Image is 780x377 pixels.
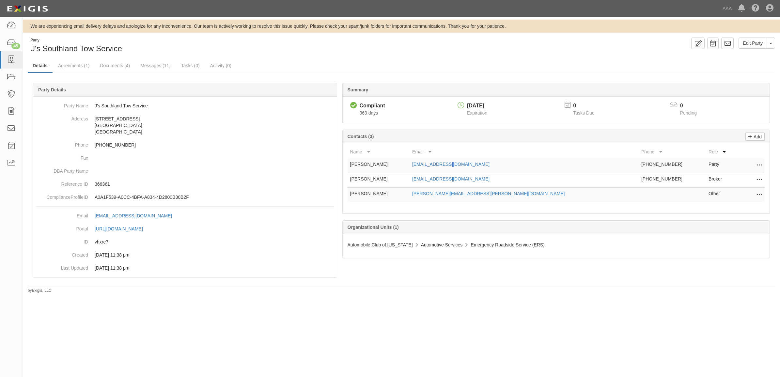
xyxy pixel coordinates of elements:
[36,112,88,122] dt: Address
[752,133,762,140] p: Add
[28,38,397,54] div: J's Southland Tow Service
[36,112,334,138] dd: [STREET_ADDRESS] [GEOGRAPHIC_DATA] [GEOGRAPHIC_DATA]
[205,59,236,72] a: Activity (0)
[36,138,334,151] dd: [PHONE_NUMBER]
[176,59,205,72] a: Tasks (0)
[348,188,410,202] td: [PERSON_NAME]
[739,38,767,49] a: Edit Party
[135,59,176,72] a: Messages (11)
[471,242,544,247] span: Emergency Roadside Service (ERS)
[38,87,66,92] b: Party Details
[36,99,88,109] dt: Party Name
[706,188,739,202] td: Other
[28,288,52,293] small: by
[350,102,357,109] i: Compliant
[36,151,88,161] dt: Fax
[745,133,765,141] a: Add
[348,87,368,92] b: Summary
[32,288,52,293] a: Exigis, LLC
[95,181,334,187] p: 366361
[348,146,410,158] th: Name
[573,102,602,110] p: 0
[467,102,487,110] div: [DATE]
[95,213,179,218] a: [EMAIL_ADDRESS][DOMAIN_NAME]
[639,146,706,158] th: Phone
[36,191,88,200] dt: ComplianceProfileID
[752,5,759,12] i: Help Center - Complianz
[360,110,378,116] span: Since 08/22/2024
[706,158,739,173] td: Party
[706,173,739,188] td: Broker
[28,59,53,73] a: Details
[30,38,122,43] div: Party
[36,235,334,248] dd: vhxre7
[639,158,706,173] td: [PHONE_NUMBER]
[11,43,20,49] div: 45
[95,212,172,219] div: [EMAIL_ADDRESS][DOMAIN_NAME]
[5,3,50,15] img: logo-5460c22ac91f19d4615b14bd174203de0afe785f0fc80cf4dbbc73dc1793850b.png
[706,146,739,158] th: Role
[680,110,697,116] span: Pending
[95,59,135,72] a: Documents (4)
[573,110,594,116] span: Tasks Due
[410,146,639,158] th: Email
[412,191,565,196] a: [PERSON_NAME][EMAIL_ADDRESS][PERSON_NAME][DOMAIN_NAME]
[36,248,88,258] dt: Created
[639,173,706,188] td: [PHONE_NUMBER]
[412,176,490,181] a: [EMAIL_ADDRESS][DOMAIN_NAME]
[719,2,735,15] a: AAA
[36,235,88,245] dt: ID
[348,158,410,173] td: [PERSON_NAME]
[36,248,334,261] dd: 03/09/2023 11:38 pm
[36,178,88,187] dt: Reference ID
[421,242,463,247] span: Automotive Services
[36,99,334,112] dd: J's Southland Tow Service
[36,261,334,275] dd: 03/09/2023 11:38 pm
[348,242,413,247] span: Automobile Club of [US_STATE]
[360,102,385,110] div: Compliant
[36,261,88,271] dt: Last Updated
[31,44,122,53] span: J's Southland Tow Service
[36,222,88,232] dt: Portal
[36,209,88,219] dt: Email
[348,173,410,188] td: [PERSON_NAME]
[680,102,705,110] p: 0
[348,134,374,139] b: Contacts (3)
[53,59,94,72] a: Agreements (1)
[95,194,334,200] p: A0A1F539-A0CC-4BFA-A834-4D2800B30B2F
[36,138,88,148] dt: Phone
[467,110,487,116] span: Expiration
[348,225,399,230] b: Organizational Units (1)
[36,165,88,174] dt: DBA Party Name
[412,162,490,167] a: [EMAIL_ADDRESS][DOMAIN_NAME]
[95,226,150,231] a: [URL][DOMAIN_NAME]
[23,23,780,29] div: We are experiencing email delivery delays and apologize for any inconvenience. Our team is active...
